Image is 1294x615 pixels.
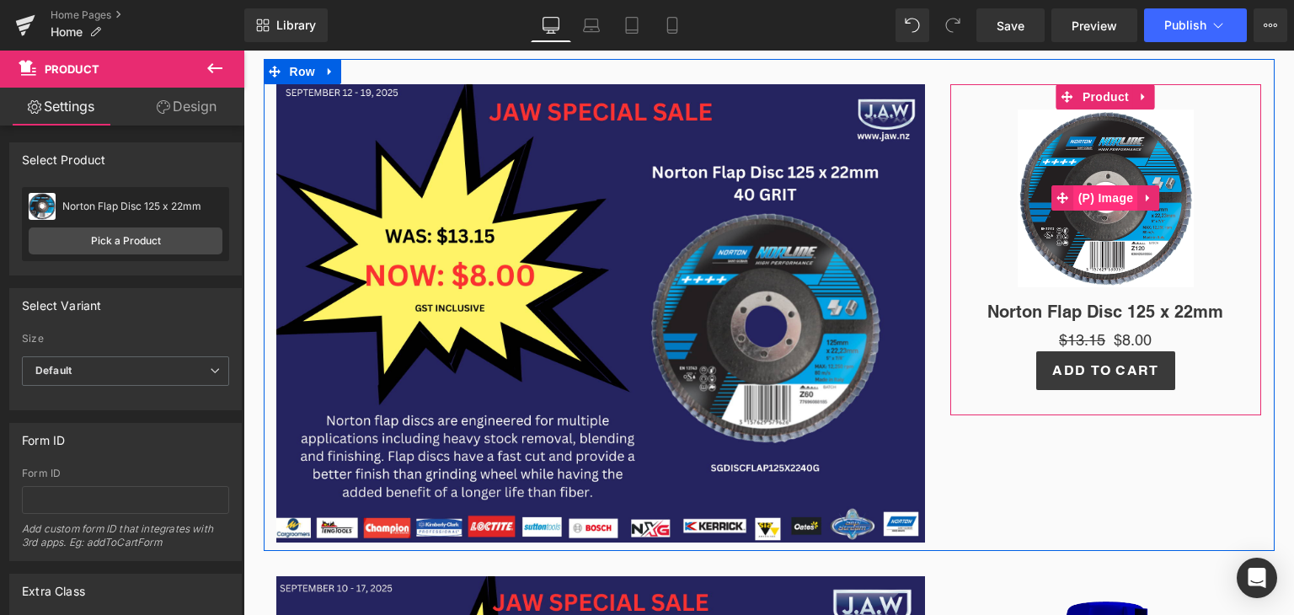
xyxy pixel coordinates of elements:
img: pImage [29,193,56,220]
span: $13.15 [815,281,862,298]
b: Default [35,364,72,377]
div: Select Variant [22,289,102,313]
button: Undo [896,8,929,42]
span: Preview [1072,17,1117,35]
a: Pick a Product [29,227,222,254]
a: Home Pages [51,8,244,22]
span: (P) Image [831,135,895,160]
a: Expand / Collapse [890,34,912,59]
a: Expand / Collapse [76,8,98,34]
span: Home [51,25,83,39]
span: Row [42,8,76,34]
div: Add custom form ID that integrates with 3rd apps. Eg: addToCartForm [22,522,229,560]
span: Save [997,17,1024,35]
div: Open Intercom Messenger [1237,558,1277,598]
div: Form ID [22,424,65,447]
button: Add To Cart [793,301,931,340]
a: Laptop [571,8,612,42]
span: Publish [1164,19,1206,32]
span: Add To Cart [809,312,915,328]
div: Form ID [22,468,229,479]
div: Norton Flap Disc 125 x 22mm [62,201,222,212]
a: Expand / Collapse [894,135,916,160]
a: Mobile [652,8,692,42]
span: Library [276,18,316,33]
button: More [1254,8,1287,42]
div: Extra Class [22,575,85,598]
a: Tablet [612,8,652,42]
a: Desktop [531,8,571,42]
span: Product [45,62,99,76]
a: Norton Flap Disc 125 x 22mm [744,251,980,271]
div: Select Product [22,143,106,167]
a: New Library [244,8,328,42]
a: Preview [1051,8,1137,42]
span: Product [835,34,890,59]
label: Size [22,333,229,350]
img: Norton Flap Disc 125 x 22mm [774,59,951,237]
a: Design [126,88,248,126]
button: Publish [1144,8,1247,42]
button: Redo [936,8,970,42]
span: $8.00 [870,278,908,301]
